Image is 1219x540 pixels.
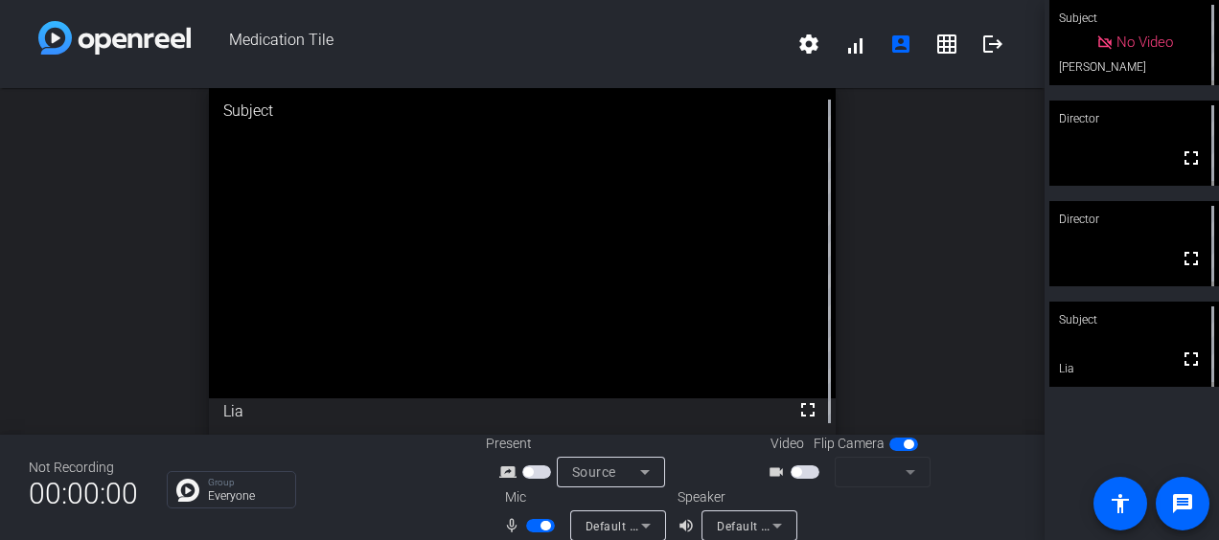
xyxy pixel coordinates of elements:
mat-icon: accessibility [1109,492,1132,515]
mat-icon: account_box [889,33,912,56]
mat-icon: grid_on [935,33,958,56]
span: No Video [1116,34,1173,51]
mat-icon: screen_share_outline [499,461,522,484]
p: Everyone [208,490,286,502]
p: Group [208,478,286,487]
span: 00:00:00 [29,470,138,517]
div: Present [486,434,678,454]
div: Speaker [678,487,793,507]
span: Source [572,464,616,480]
span: Default - Microphone Array (Realtek(R) Audio) [586,518,841,533]
mat-icon: fullscreen [1180,146,1203,169]
mat-icon: fullscreen [1180,348,1203,371]
div: Not Recording [29,458,138,478]
mat-icon: volume_up [678,514,701,537]
img: Chat Icon [176,479,199,502]
mat-icon: fullscreen [1180,247,1203,270]
div: Subject [209,85,836,137]
div: Subject [1049,302,1219,338]
mat-icon: message [1171,492,1194,515]
mat-icon: settings [797,33,820,56]
mat-icon: logout [981,33,1004,56]
span: Video [770,434,804,454]
img: white-gradient.svg [38,21,191,55]
button: signal_cellular_alt [832,21,878,67]
div: Director [1049,201,1219,237]
span: Flip Camera [814,434,885,454]
div: Director [1049,101,1219,137]
mat-icon: videocam_outline [768,461,791,484]
div: Mic [486,487,678,507]
span: Medication Tile [191,21,786,67]
mat-icon: mic_none [503,514,526,537]
span: Default - Headphones (Zone Vibe 100) (Bluetooth) [717,518,998,533]
mat-icon: fullscreen [796,398,819,421]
